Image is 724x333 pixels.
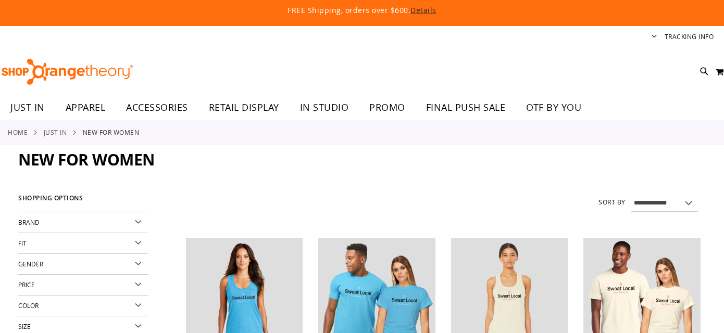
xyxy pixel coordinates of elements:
[290,96,359,120] a: IN STUDIO
[209,96,279,119] span: RETAIL DISPLAY
[18,301,39,310] span: Color
[18,233,148,254] div: Fit
[359,96,416,120] a: PROMO
[598,198,626,207] label: Sort By
[526,96,581,119] span: OTF BY YOU
[49,5,675,16] p: FREE Shipping, orders over $600.
[18,260,43,268] span: Gender
[410,5,436,15] a: Details
[116,96,198,120] a: ACCESSORIES
[18,296,148,316] div: Color
[652,32,657,42] button: Account menu
[66,96,106,119] span: APPAREL
[18,239,27,247] span: Fit
[369,96,405,119] span: PROMO
[18,275,148,296] div: Price
[18,254,148,275] div: Gender
[426,96,506,119] span: FINAL PUSH SALE
[8,127,28,137] a: Home
[10,96,45,119] span: JUST IN
[18,218,40,226] span: Brand
[18,280,35,289] span: Price
[198,96,290,120] a: RETAIL DISPLAY
[516,96,592,120] a: OTF BY YOU
[83,127,140,137] strong: New for Women
[18,212,148,233] div: Brand
[44,127,67,137] a: JUST IN
[300,96,349,119] span: IN STUDIO
[665,32,714,41] a: Tracking Info
[18,149,155,170] span: New for Women
[18,322,31,330] span: Size
[416,96,516,120] a: FINAL PUSH SALE
[55,96,116,120] a: APPAREL
[126,96,188,119] span: ACCESSORIES
[18,190,148,212] strong: Shopping Options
